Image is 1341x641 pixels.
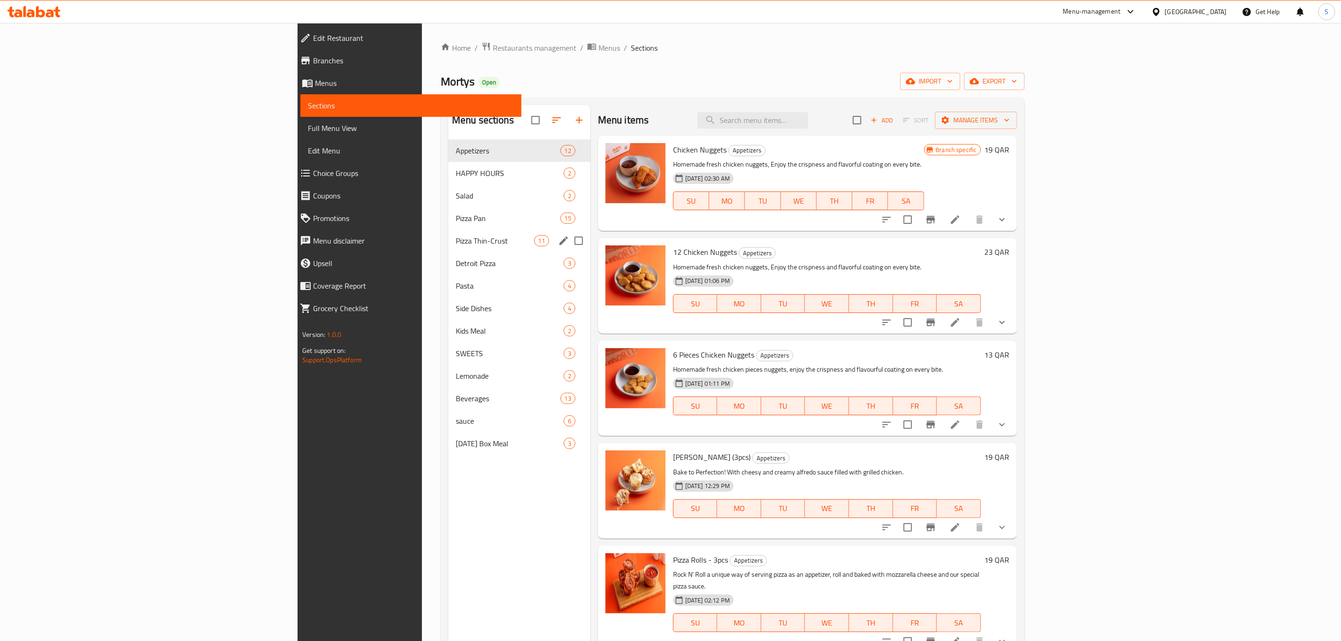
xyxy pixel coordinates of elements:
span: Menus [315,77,514,89]
svg: Show Choices [996,522,1008,533]
button: SU [673,613,717,632]
div: Appetizers [752,452,789,464]
button: MO [717,294,761,313]
a: Support.OpsPlatform [302,354,362,366]
a: Menu disclaimer [292,229,521,252]
button: TH [849,294,893,313]
div: items [560,393,575,404]
svg: Show Choices [996,214,1008,225]
span: SU [677,399,713,413]
div: items [534,235,549,246]
div: Appetizers [456,145,560,156]
h6: 19 QAR [985,553,1010,566]
a: Sections [300,94,521,117]
span: MO [721,616,758,630]
button: SA [888,191,924,210]
button: edit [557,234,571,248]
span: Branches [313,55,514,66]
a: Edit Restaurant [292,27,521,49]
span: FR [856,194,884,208]
span: Pizza Rolls - 3pcs [673,553,728,567]
div: SWEETS3 [448,342,590,365]
span: SA [941,297,977,311]
span: 2 [564,169,575,178]
span: SU [677,616,713,630]
span: Kids Meal [456,325,564,336]
span: TH [853,502,889,515]
button: import [900,73,960,90]
span: Select to update [898,415,918,435]
span: Add [869,115,895,126]
button: TH [849,499,893,518]
span: SWEETS [456,348,564,359]
span: Edit Restaurant [313,32,514,44]
span: Get support on: [302,344,345,357]
div: Appetizers [739,247,776,259]
a: Full Menu View [300,117,521,139]
button: FR [893,499,937,518]
span: sauce [456,415,564,427]
div: HAPPY HOURS2 [448,162,590,184]
div: [DATE] Box Meal3 [448,432,590,455]
div: Detroit Pizza3 [448,252,590,275]
button: MO [717,613,761,632]
span: Edit Menu [308,145,514,156]
span: Appetizers [729,145,765,156]
span: SU [677,297,713,311]
button: sort-choices [875,311,898,334]
div: items [564,438,575,449]
button: WE [805,294,849,313]
button: TU [745,191,781,210]
span: Select to update [898,518,918,537]
span: FR [897,297,934,311]
span: Detroit Pizza [456,258,564,269]
button: delete [968,311,991,334]
span: MO [721,297,758,311]
input: search [697,112,808,129]
svg: Show Choices [996,419,1008,430]
button: TU [761,613,805,632]
span: 3 [564,439,575,448]
span: Branch specific [932,145,981,154]
button: sort-choices [875,208,898,231]
span: FR [897,399,934,413]
span: MO [721,399,758,413]
h6: 19 QAR [985,450,1010,464]
a: Menus [587,42,620,54]
span: HAPPY HOURS [456,168,564,179]
span: 13 [561,394,575,403]
button: sort-choices [875,516,898,539]
div: items [564,190,575,201]
span: SA [941,399,977,413]
span: 6 Pieces Chicken Nuggets [673,348,754,362]
span: SA [941,502,977,515]
span: FR [897,616,934,630]
span: Choice Groups [313,168,514,179]
div: items [560,145,575,156]
div: Salad [456,190,564,201]
a: Promotions [292,207,521,229]
a: Grocery Checklist [292,297,521,320]
span: Beverages [456,393,560,404]
span: Version: [302,328,325,341]
button: FR [852,191,888,210]
a: Edit menu item [950,419,961,430]
button: Branch-specific-item [920,516,942,539]
button: TH [817,191,852,210]
span: MO [721,502,758,515]
p: Rock N' Roll a unique way of serving pizza as an appetizer, roll and baked with mozzarella cheese... [673,569,981,592]
span: 12 Chicken Nuggets [673,245,737,259]
div: Salad2 [448,184,590,207]
span: Appetizers [730,555,766,566]
span: Pasta [456,280,564,291]
span: SA [892,194,920,208]
div: Ramadan Box Meal [456,438,564,449]
button: delete [968,516,991,539]
span: TH [853,616,889,630]
button: WE [805,613,849,632]
button: export [964,73,1025,90]
img: 12 Chicken Nuggets [605,245,666,305]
